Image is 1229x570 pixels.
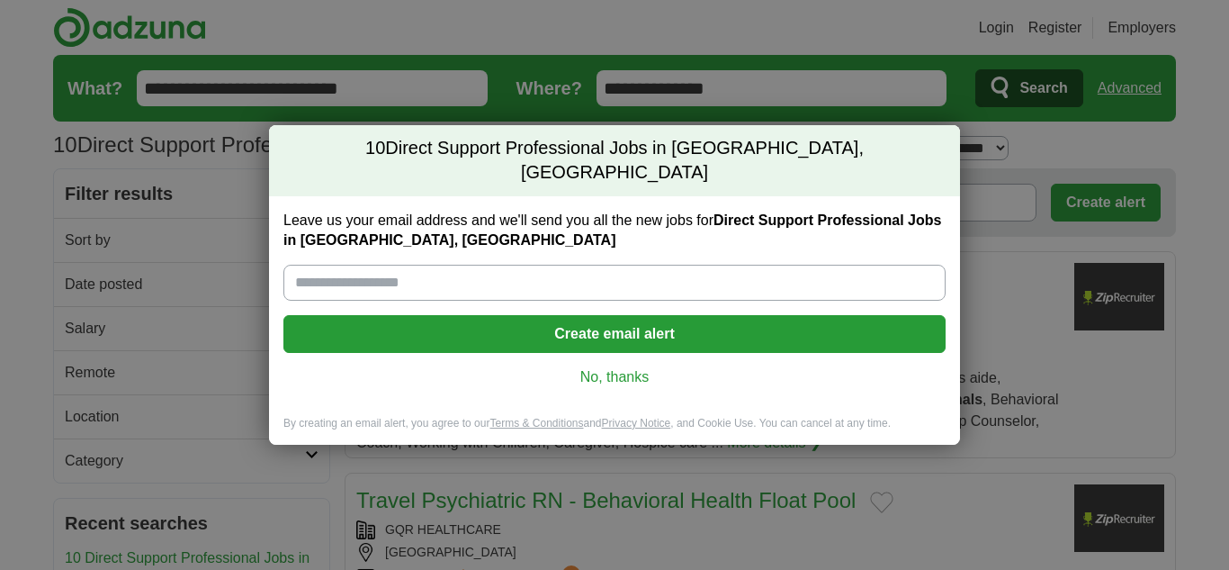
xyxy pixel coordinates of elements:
h2: Direct Support Professional Jobs in [GEOGRAPHIC_DATA], [GEOGRAPHIC_DATA] [269,125,960,196]
label: Leave us your email address and we'll send you all the new jobs for [283,211,946,250]
strong: Direct Support Professional Jobs in [GEOGRAPHIC_DATA], [GEOGRAPHIC_DATA] [283,213,941,248]
button: Create email alert [283,315,946,353]
a: No, thanks [298,367,931,387]
a: Terms & Conditions [489,417,583,430]
a: Privacy Notice [602,417,671,430]
span: 10 [365,136,385,161]
div: By creating an email alert, you agree to our and , and Cookie Use. You can cancel at any time. [269,416,960,446]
